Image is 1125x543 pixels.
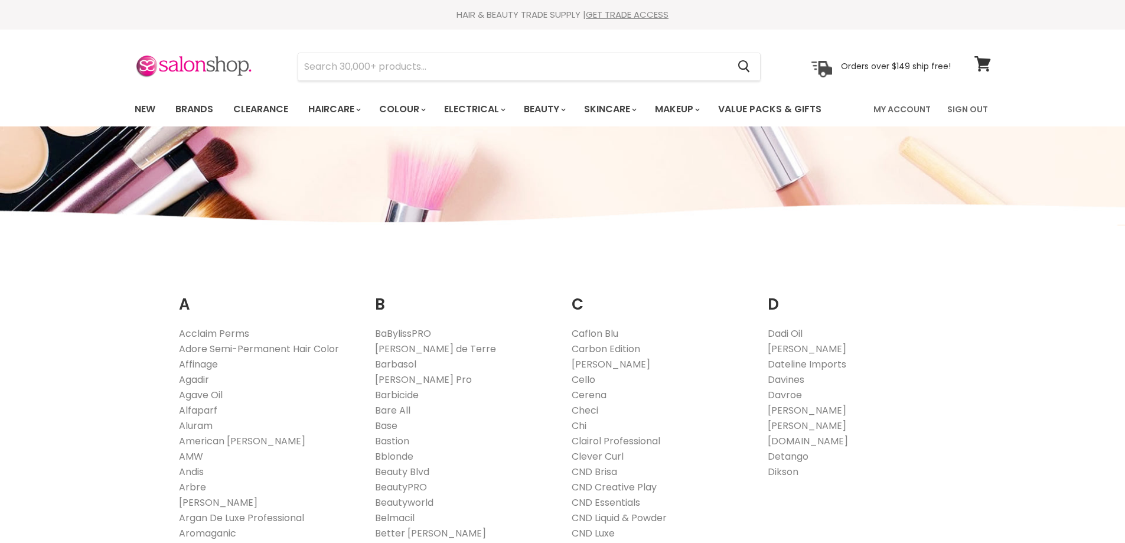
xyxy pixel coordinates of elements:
a: Skincare [575,97,644,122]
a: Carbon Edition [572,342,640,356]
a: Aluram [179,419,213,433]
a: [PERSON_NAME] [768,342,846,356]
a: Alfaparf [179,404,217,417]
a: Bblonde [375,450,413,463]
a: Belmacil [375,511,415,525]
div: HAIR & BEAUTY TRADE SUPPLY | [120,9,1006,21]
a: [PERSON_NAME] [179,496,257,509]
ul: Main menu [126,92,849,126]
a: Beautyworld [375,496,433,509]
a: Andis [179,465,204,479]
a: [PERSON_NAME] [768,404,846,417]
a: Brands [167,97,222,122]
h2: B [375,277,554,317]
a: Sign Out [940,97,995,122]
a: Argan De Luxe Professional [179,511,304,525]
a: Beauty Blvd [375,465,429,479]
a: Caflon Blu [572,327,618,340]
a: Arbre [179,480,206,494]
form: Product [298,53,761,81]
a: Davines [768,373,804,386]
a: American [PERSON_NAME] [179,434,305,448]
a: Colour [370,97,433,122]
a: Checi [572,404,598,417]
a: [PERSON_NAME] Pro [375,373,472,386]
a: Clearance [224,97,297,122]
a: Clairol Professional [572,434,660,448]
a: Chi [572,419,586,433]
a: New [126,97,164,122]
a: CND Essentials [572,496,640,509]
a: CND Brisa [572,465,617,479]
h2: A [179,277,358,317]
p: Orders over $149 ship free! [841,61,951,71]
a: [PERSON_NAME] de Terre [375,342,496,356]
input: Search [298,53,729,80]
a: Bare All [375,404,410,417]
a: [PERSON_NAME] [768,419,846,433]
a: Makeup [646,97,707,122]
a: Dateline Imports [768,357,846,371]
a: Barbasol [375,357,416,371]
a: Haircare [299,97,368,122]
a: Dadi Oil [768,327,803,340]
a: Davroe [768,388,802,402]
a: BeautyPRO [375,480,427,494]
nav: Main [120,92,1006,126]
a: Beauty [515,97,573,122]
a: Base [375,419,397,433]
a: CND Creative Play [572,480,657,494]
a: [PERSON_NAME] [572,357,650,371]
a: AMW [179,450,203,463]
a: Cello [572,373,595,386]
a: BaBylissPRO [375,327,431,340]
a: Agave Oil [179,388,223,402]
a: My Account [866,97,938,122]
a: Agadir [179,373,209,386]
a: Dikson [768,465,798,479]
a: Barbicide [375,388,419,402]
a: Acclaim Perms [179,327,249,340]
button: Search [729,53,760,80]
a: Adore Semi-Permanent Hair Color [179,342,339,356]
a: Cerena [572,388,606,402]
h2: C [572,277,751,317]
a: Affinage [179,357,218,371]
a: Detango [768,450,808,463]
a: Clever Curl [572,450,624,463]
a: CND Liquid & Powder [572,511,667,525]
a: Aromaganic [179,526,236,540]
a: Better [PERSON_NAME] [375,526,486,540]
a: Bastion [375,434,409,448]
a: Electrical [435,97,513,122]
h2: D [768,277,947,317]
a: GET TRADE ACCESS [586,8,669,21]
a: Value Packs & Gifts [709,97,830,122]
a: [DOMAIN_NAME] [768,434,848,448]
a: CND Luxe [572,526,615,540]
